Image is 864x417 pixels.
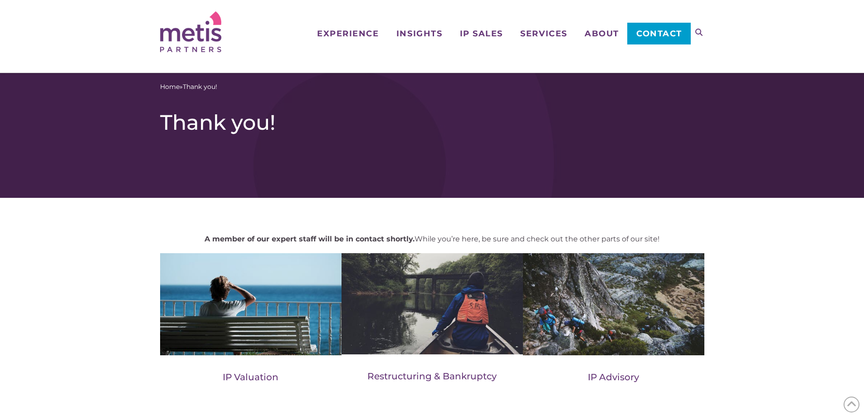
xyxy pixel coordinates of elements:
span: Back to Top [844,397,859,412]
a: Home [160,82,180,92]
span: » [160,82,217,92]
span: About [585,29,619,38]
a: Contact [627,23,690,44]
span: Insights [396,29,442,38]
a: Restructuring & Bankruptcy [367,371,497,382]
span: IP Sales [460,29,503,38]
span: Experience [317,29,379,38]
span: Thank you! [183,82,217,92]
a: IP Advisory [588,372,639,383]
a: IP Valuation [223,372,278,383]
p: While you’re here, be sure and check out the other parts of our site! [160,234,704,244]
span: Contact [636,29,682,38]
strong: A member of our expert staff will be in contact shortly. [205,235,415,243]
img: Metis Partners [160,11,221,52]
h1: Thank you! [160,110,704,135]
span: Services [520,29,567,38]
